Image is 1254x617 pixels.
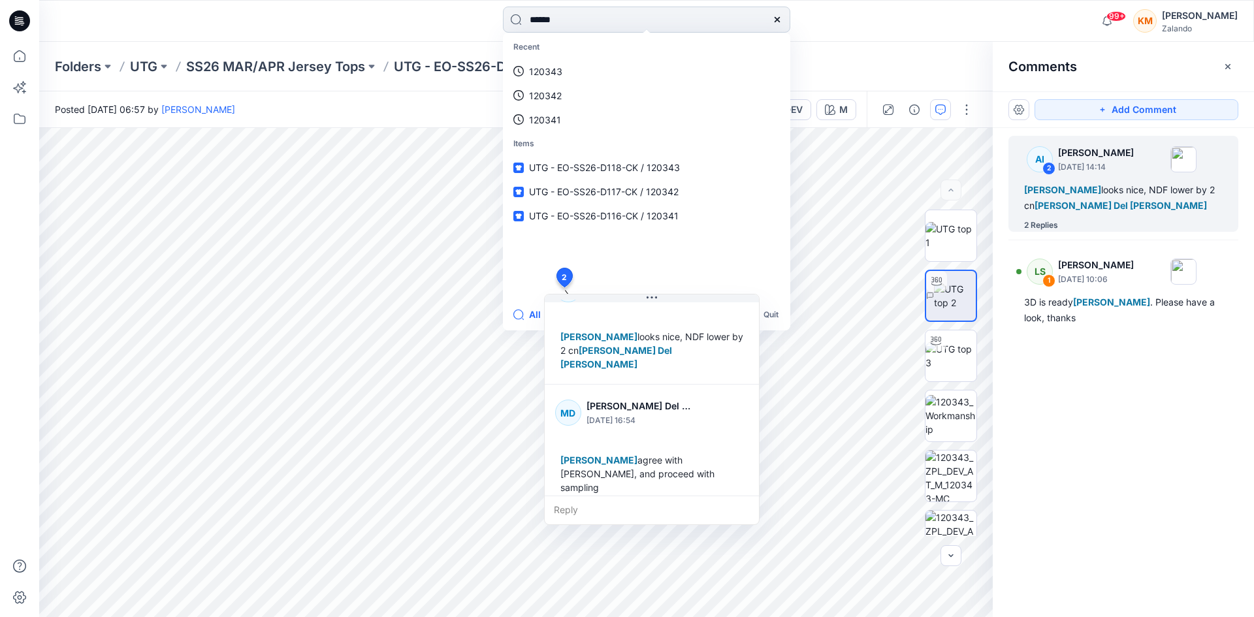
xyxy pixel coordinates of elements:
[1042,162,1055,175] div: 2
[1027,146,1053,172] div: AI
[1058,257,1134,273] p: [PERSON_NAME]
[1106,11,1126,22] span: 99+
[587,414,693,427] p: [DATE] 16:54
[1024,294,1223,326] div: 3D is ready . Please have a look, thanks
[587,398,693,414] p: [PERSON_NAME] Del [PERSON_NAME]
[1133,9,1157,33] div: KM
[55,103,235,116] span: Posted [DATE] 06:57 by
[506,132,788,156] p: Items
[545,496,759,524] div: Reply
[506,108,788,132] a: 120341
[506,204,788,228] a: UTG - EO-SS26-D116-CK / 120341
[529,210,679,221] span: UTG - EO-SS26-D116-CK / 120341
[506,180,788,204] a: UTG - EO-SS26-D117-CK / 120342
[529,113,561,127] p: 120341
[506,35,788,59] p: Recent
[529,162,680,173] span: UTG - EO-SS26-D118-CK / 120343
[925,222,976,249] img: UTG top 1
[130,57,157,76] a: UTG
[925,342,976,370] img: UTG top 3
[1035,99,1238,120] button: Add Comment
[560,345,674,370] span: [PERSON_NAME] Del [PERSON_NAME]
[161,104,235,115] a: [PERSON_NAME]
[1162,8,1238,24] div: [PERSON_NAME]
[1042,274,1055,287] div: 1
[934,282,976,309] img: UTG top 2
[506,84,788,108] a: 120342
[560,454,637,466] span: [PERSON_NAME]
[555,324,748,376] div: looks nice, NDF lower by 2 cn
[1024,219,1058,232] div: 2 Replies
[925,395,976,436] img: 120343_Workmanship
[562,272,567,283] span: 2
[925,451,976,501] img: 120343_ZPL_DEV_AT_M_120343-MC
[816,99,856,120] button: M
[529,65,562,78] p: 120343
[1058,273,1134,286] p: [DATE] 10:06
[560,331,637,342] span: [PERSON_NAME]
[513,307,585,323] button: All Results
[186,57,365,76] a: SS26 MAR/APR Jersey Tops
[764,308,779,322] p: Quit
[529,89,562,103] p: 120342
[1035,200,1207,211] span: [PERSON_NAME] Del [PERSON_NAME]
[1008,59,1077,74] h2: Comments
[394,57,608,76] p: UTG - EO-SS26-D118-CK / 120343
[904,99,925,120] button: Details
[55,57,101,76] a: Folders
[1058,161,1134,174] p: [DATE] 14:14
[1027,259,1053,285] div: LS
[506,59,788,84] a: 120343
[1162,24,1238,33] div: Zalando
[529,186,679,197] span: UTG - EO-SS26-D117-CK / 120342
[555,448,748,499] div: agree with [PERSON_NAME], and proceed with sampling
[555,400,581,426] div: MD
[506,155,788,180] a: UTG - EO-SS26-D118-CK / 120343
[1073,296,1150,308] span: [PERSON_NAME]
[1024,182,1223,214] div: looks nice, NDF lower by 2 cn
[1024,184,1101,195] span: [PERSON_NAME]
[1058,145,1134,161] p: [PERSON_NAME]
[839,103,848,117] div: M
[925,511,976,562] img: 120343_ZPL_DEV_AT_M_120343-patterns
